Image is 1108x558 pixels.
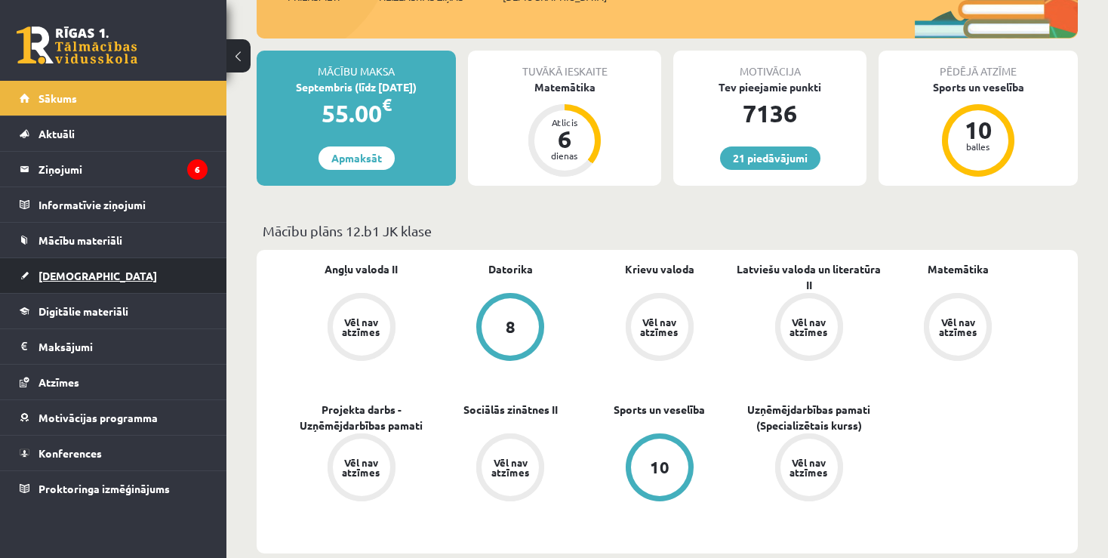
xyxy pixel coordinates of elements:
[20,471,208,506] a: Proktoringa izmēģinājums
[382,94,392,116] span: €
[38,329,208,364] legend: Maksājumi
[20,223,208,257] a: Mācību materiāli
[38,411,158,424] span: Motivācijas programma
[720,146,820,170] a: 21 piedāvājumi
[468,51,661,79] div: Tuvākā ieskaite
[20,81,208,116] a: Sākums
[340,317,383,337] div: Vēl nav atzīmes
[38,152,208,187] legend: Ziņojumi
[506,319,516,335] div: 8
[883,293,1033,364] a: Vēl nav atzīmes
[20,400,208,435] a: Motivācijas programma
[734,402,884,433] a: Uzņēmējdarbības pamati (Specializētais kurss)
[17,26,137,64] a: Rīgas 1. Tālmācības vidusskola
[734,293,884,364] a: Vēl nav atzīmes
[325,261,398,277] a: Angļu valoda II
[468,79,661,179] a: Matemātika Atlicis 6 dienas
[20,152,208,187] a: Ziņojumi6
[436,433,586,504] a: Vēl nav atzīmes
[956,142,1001,151] div: balles
[542,118,587,127] div: Atlicis
[38,187,208,222] legend: Informatīvie ziņojumi
[340,458,383,477] div: Vēl nav atzīmes
[673,51,866,79] div: Motivācija
[937,317,979,337] div: Vēl nav atzīmes
[542,151,587,160] div: dienas
[585,433,734,504] a: 10
[257,79,456,95] div: Septembris (līdz [DATE])
[287,293,436,364] a: Vēl nav atzīmes
[488,261,533,277] a: Datorika
[788,317,830,337] div: Vēl nav atzīmes
[788,458,830,477] div: Vēl nav atzīmes
[463,402,558,418] a: Sociālās zinātnes II
[489,458,531,477] div: Vēl nav atzīmes
[20,365,208,399] a: Atzīmes
[639,317,681,337] div: Vēl nav atzīmes
[38,446,102,460] span: Konferences
[257,51,456,79] div: Mācību maksa
[38,375,79,389] span: Atzīmes
[20,116,208,151] a: Aktuāli
[879,51,1078,79] div: Pēdējā atzīme
[614,402,705,418] a: Sports un veselība
[38,304,128,318] span: Digitālie materiāli
[673,95,866,131] div: 7136
[287,433,436,504] a: Vēl nav atzīmes
[38,233,122,247] span: Mācību materiāli
[187,159,208,180] i: 6
[734,261,884,293] a: Latviešu valoda un literatūra II
[468,79,661,95] div: Matemātika
[879,79,1078,95] div: Sports un veselība
[38,269,157,282] span: [DEMOGRAPHIC_DATA]
[928,261,989,277] a: Matemātika
[38,127,75,140] span: Aktuāli
[879,79,1078,179] a: Sports un veselība 10 balles
[673,79,866,95] div: Tev pieejamie punkti
[20,436,208,470] a: Konferences
[20,294,208,328] a: Digitālie materiāli
[734,433,884,504] a: Vēl nav atzīmes
[650,459,669,476] div: 10
[20,187,208,222] a: Informatīvie ziņojumi
[20,329,208,364] a: Maksājumi
[287,402,436,433] a: Projekta darbs - Uzņēmējdarbības pamati
[257,95,456,131] div: 55.00
[436,293,586,364] a: 8
[956,118,1001,142] div: 10
[38,482,170,495] span: Proktoringa izmēģinājums
[38,91,77,105] span: Sākums
[542,127,587,151] div: 6
[20,258,208,293] a: [DEMOGRAPHIC_DATA]
[319,146,395,170] a: Apmaksāt
[585,293,734,364] a: Vēl nav atzīmes
[263,220,1072,241] p: Mācību plāns 12.b1 JK klase
[625,261,694,277] a: Krievu valoda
